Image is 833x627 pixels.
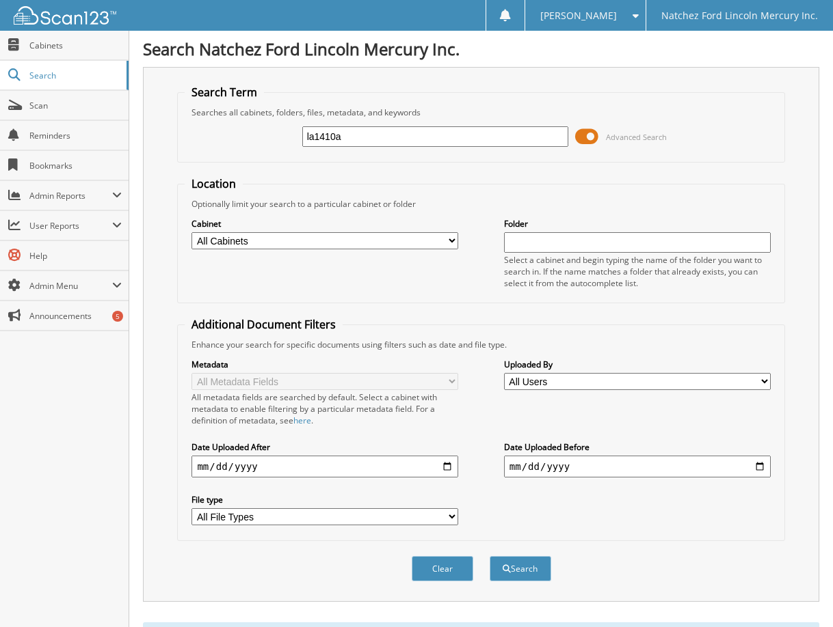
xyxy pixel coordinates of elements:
label: File type [191,494,458,505]
div: 5 [112,311,123,322]
label: Metadata [191,359,458,370]
legend: Additional Document Filters [185,317,343,332]
button: Clear [412,556,473,581]
span: Help [29,250,122,262]
a: here [293,415,311,426]
span: [PERSON_NAME] [540,12,617,20]
span: Admin Reports [29,190,112,201]
span: Natchez Ford Lincoln Mercury Inc. [661,12,818,20]
label: Folder [504,218,771,229]
label: Uploaded By [504,359,771,370]
span: Admin Menu [29,280,112,292]
label: Cabinet [191,218,458,229]
label: Date Uploaded Before [504,441,771,453]
div: Select a cabinet and begin typing the name of the folder you want to search in. If the name match... [504,254,771,289]
div: Searches all cabinets, folders, files, metadata, and keywords [185,107,777,118]
span: Search [29,70,120,81]
span: Scan [29,100,122,111]
span: Advanced Search [606,132,667,142]
span: Bookmarks [29,160,122,171]
legend: Location [185,176,243,191]
div: Optionally limit your search to a particular cabinet or folder [185,198,777,210]
legend: Search Term [185,85,264,100]
iframe: Chat Widget [765,561,833,627]
div: Enhance your search for specific documents using filters such as date and file type. [185,339,777,350]
label: Date Uploaded After [191,441,458,453]
span: Reminders [29,130,122,141]
button: Search [490,556,551,581]
span: Cabinets [29,40,122,51]
input: end [504,456,771,477]
span: User Reports [29,220,112,232]
div: All metadata fields are searched by default. Select a cabinet with metadata to enable filtering b... [191,391,458,426]
h1: Search Natchez Ford Lincoln Mercury Inc. [143,38,819,60]
img: scan123-logo-white.svg [14,6,116,25]
input: start [191,456,458,477]
span: Announcements [29,310,122,322]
